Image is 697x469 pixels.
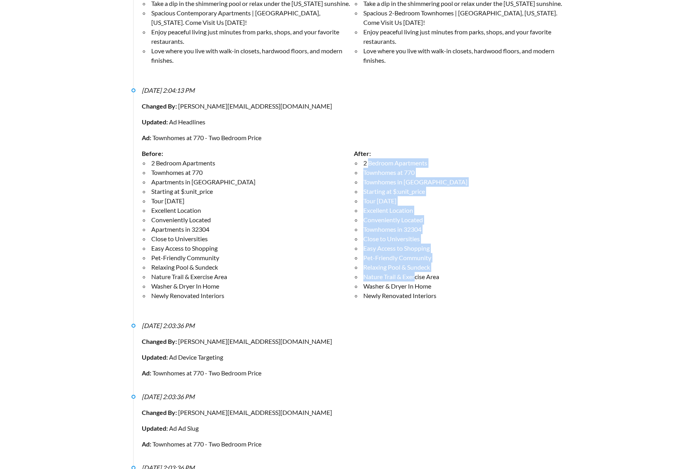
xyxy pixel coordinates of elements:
[142,150,163,157] strong: Before:
[142,424,169,432] strong: Updated:
[142,424,566,433] div: Ad Ad Slug
[142,353,566,362] div: Ad Device Targeting
[362,215,566,225] li: Conveniently Located
[362,196,566,206] li: Tour [DATE]
[142,86,195,94] i: [DATE] 2:04:13 PM
[142,338,178,345] strong: Changed By:
[362,46,566,65] li: Love where you live with walk-in closets, hardwood floors, and modern finishes.
[152,369,261,377] a: Townhomes at 770 - Two Bedroom Price
[142,408,566,417] div: [PERSON_NAME][EMAIL_ADDRESS][DOMAIN_NAME]
[150,263,354,272] li: Relaxing Pool & Sundeck
[150,291,354,300] li: Newly Renovated Interiors
[362,234,566,244] li: Close to Universities
[150,187,354,196] li: Starting at $:unit_price
[142,117,566,127] div: Ad Headlines
[142,118,169,126] strong: Updated:
[362,244,566,253] li: Easy Access to Shopping
[142,440,152,448] strong: Ad:
[142,101,566,111] div: [PERSON_NAME][EMAIL_ADDRESS][DOMAIN_NAME]
[362,27,566,46] li: Enjoy peaceful living just minutes from parks, shops, and your favorite restaurants.
[354,150,371,157] strong: After:
[142,337,566,346] div: [PERSON_NAME][EMAIL_ADDRESS][DOMAIN_NAME]
[150,8,354,27] li: Spacious Contemporary Apartments | [GEOGRAPHIC_DATA], [US_STATE]. Come Visit Us [DATE]!
[150,206,354,215] li: Excellent Location
[362,263,566,272] li: Relaxing Pool & Sundeck
[362,8,566,27] li: Spacious 2-Bedroom Townhomes | [GEOGRAPHIC_DATA], [US_STATE]. Come Visit Us [DATE]!
[142,102,178,110] strong: Changed By:
[150,244,354,253] li: Easy Access to Shopping
[150,158,354,168] li: 2 Bedroom Apartments
[362,291,566,300] li: Newly Renovated Interiors
[362,177,566,187] li: Townhomes in [GEOGRAPHIC_DATA]
[362,281,566,291] li: Washer & Dryer In Home
[152,440,261,448] a: Townhomes at 770 - Two Bedroom Price
[142,369,152,377] strong: Ad:
[150,272,354,281] li: Nature Trail & Exercise Area
[362,272,566,281] li: Nature Trail & Exercise Area
[362,253,566,263] li: Pet-Friendly Community
[152,134,261,141] a: Townhomes at 770 - Two Bedroom Price
[150,177,354,187] li: Apartments in [GEOGRAPHIC_DATA]
[142,409,178,416] strong: Changed By:
[362,187,566,196] li: Starting at $:unit_price
[150,253,354,263] li: Pet-Friendly Community
[150,225,354,234] li: Apartments in 32304
[362,206,566,215] li: Excellent Location
[142,134,152,141] strong: Ad:
[150,281,354,291] li: Washer & Dryer In Home
[150,215,354,225] li: Conveniently Located
[150,168,354,177] li: Townhomes at 770
[142,322,195,329] i: [DATE] 2:03:36 PM
[142,393,195,400] i: [DATE] 2:03:36 PM
[362,225,566,234] li: Townhomes in 32304
[362,168,566,177] li: Townhomes at 770
[150,234,354,244] li: Close to Universities
[362,158,566,168] li: 2 Bedroom Apartments
[150,46,354,65] li: Love where you live with walk-in closets, hardwood floors, and modern finishes.
[150,27,354,46] li: Enjoy peaceful living just minutes from parks, shops, and your favorite restaurants.
[142,353,169,361] strong: Updated:
[150,196,354,206] li: Tour [DATE]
